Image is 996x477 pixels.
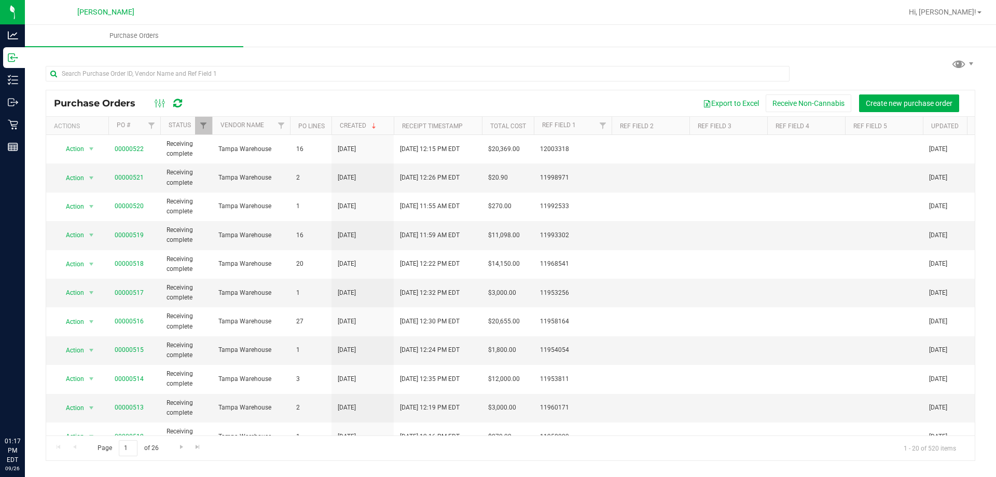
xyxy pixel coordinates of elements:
[57,228,85,242] span: Action
[296,317,325,326] span: 27
[10,394,41,425] iframe: Resource center
[218,230,284,240] span: Tampa Warehouse
[169,121,191,129] a: Status
[167,168,206,187] span: Receiving complete
[296,374,325,384] span: 3
[85,372,98,386] span: select
[931,122,959,130] a: Updated
[540,144,605,154] span: 12003318
[488,230,520,240] span: $11,098.00
[296,432,325,442] span: 1
[195,117,212,134] a: Filter
[117,121,130,129] a: PO #
[85,343,98,358] span: select
[488,259,520,269] span: $14,150.00
[542,121,576,129] a: Ref Field 1
[218,288,284,298] span: Tampa Warehouse
[400,201,460,211] span: [DATE] 11:55 AM EDT
[115,145,144,153] a: 00000522
[400,432,460,442] span: [DATE] 12:16 PM EDT
[54,98,146,109] span: Purchase Orders
[540,173,605,183] span: 11998971
[488,201,511,211] span: $270.00
[119,440,137,456] input: 1
[85,228,98,242] span: select
[338,144,356,154] span: [DATE]
[85,171,98,185] span: select
[273,117,290,134] a: Filter
[115,404,144,411] a: 00000513
[218,259,284,269] span: Tampa Warehouse
[540,201,605,211] span: 11992533
[46,66,790,81] input: Search Purchase Order ID, Vendor Name and Ref Field 1
[143,117,160,134] a: Filter
[85,285,98,300] span: select
[540,288,605,298] span: 11953256
[909,8,976,16] span: Hi, [PERSON_NAME]!
[85,315,98,329] span: select
[85,142,98,156] span: select
[57,171,85,185] span: Action
[929,345,947,355] span: [DATE]
[540,374,605,384] span: 11953811
[115,375,144,383] a: 00000514
[929,374,947,384] span: [DATE]
[8,97,18,107] inline-svg: Outbound
[167,283,206,303] span: Receiving complete
[338,288,356,298] span: [DATE]
[540,259,605,269] span: 11968541
[220,121,264,129] a: Vendor Name
[95,31,173,40] span: Purchase Orders
[167,311,206,331] span: Receiving complete
[115,231,144,239] a: 00000519
[338,403,356,413] span: [DATE]
[218,432,284,442] span: Tampa Warehouse
[400,345,460,355] span: [DATE] 12:24 PM EDT
[338,317,356,326] span: [DATE]
[929,173,947,183] span: [DATE]
[488,144,520,154] span: $20,369.00
[400,144,460,154] span: [DATE] 12:15 PM EDT
[296,345,325,355] span: 1
[338,173,356,183] span: [DATE]
[488,403,516,413] span: $3,000.00
[929,201,947,211] span: [DATE]
[338,374,356,384] span: [DATE]
[853,122,887,130] a: Ref Field 5
[8,119,18,130] inline-svg: Retail
[929,288,947,298] span: [DATE]
[895,440,964,456] span: 1 - 20 of 520 items
[929,259,947,269] span: [DATE]
[77,8,134,17] span: [PERSON_NAME]
[766,94,851,112] button: Receive Non-Cannabis
[8,30,18,40] inline-svg: Analytics
[57,142,85,156] span: Action
[400,374,460,384] span: [DATE] 12:35 PM EDT
[57,199,85,214] span: Action
[540,317,605,326] span: 11958164
[400,259,460,269] span: [DATE] 12:22 PM EDT
[57,343,85,358] span: Action
[115,318,144,325] a: 00000516
[167,427,206,446] span: Receiving complete
[115,433,144,440] a: 00000512
[57,315,85,329] span: Action
[338,230,356,240] span: [DATE]
[488,432,511,442] span: $270.00
[174,440,189,454] a: Go to the next page
[296,201,325,211] span: 1
[218,374,284,384] span: Tampa Warehouse
[400,173,460,183] span: [DATE] 12:26 PM EDT
[85,199,98,214] span: select
[488,345,516,355] span: $1,800.00
[776,122,809,130] a: Ref Field 4
[488,317,520,326] span: $20,655.00
[115,289,144,296] a: 00000517
[298,122,325,130] a: PO Lines
[338,259,356,269] span: [DATE]
[929,403,947,413] span: [DATE]
[338,345,356,355] span: [DATE]
[167,197,206,216] span: Receiving complete
[400,230,460,240] span: [DATE] 11:59 AM EDT
[540,432,605,442] span: 11958009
